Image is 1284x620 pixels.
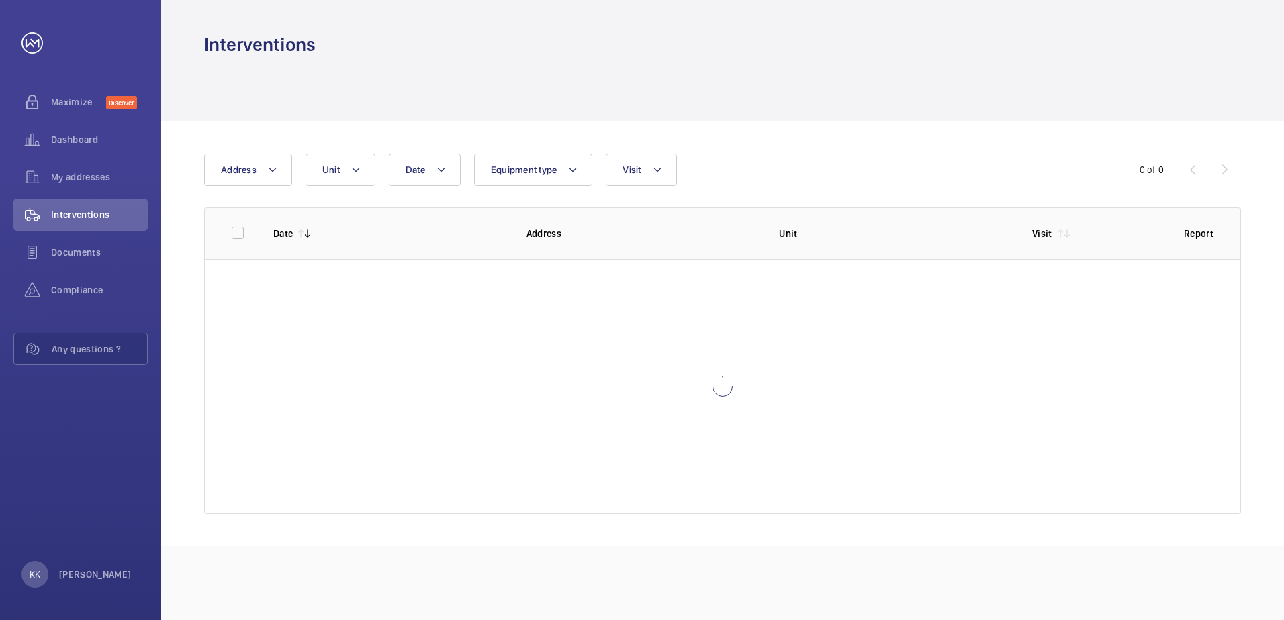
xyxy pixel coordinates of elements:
span: Any questions ? [52,342,147,356]
span: My addresses [51,170,148,184]
span: Interventions [51,208,148,221]
button: Unit [306,154,375,186]
span: Visit [623,164,641,175]
span: Dashboard [51,133,148,146]
button: Visit [606,154,676,186]
button: Date [389,154,461,186]
span: Date [406,164,425,175]
p: [PERSON_NAME] [59,568,132,581]
span: Unit [322,164,340,175]
button: Equipment type [474,154,593,186]
div: 0 of 0 [1140,163,1164,176]
p: Date [273,227,293,240]
span: Equipment type [491,164,557,175]
span: Address [221,164,257,175]
button: Address [204,154,292,186]
p: Unit [779,227,1011,240]
p: Report [1184,227,1213,240]
h1: Interventions [204,32,316,57]
span: Maximize [51,95,106,109]
span: Compliance [51,283,148,297]
span: Documents [51,246,148,259]
p: Visit [1032,227,1052,240]
span: Discover [106,96,137,109]
p: Address [526,227,758,240]
p: KK [30,568,40,581]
